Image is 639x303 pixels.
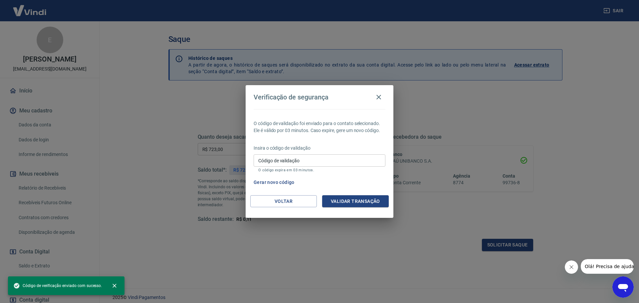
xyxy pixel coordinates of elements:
[612,276,634,298] iframe: Botão para abrir a janela de mensagens
[254,93,328,101] h4: Verificação de segurança
[251,176,297,189] button: Gerar novo código
[250,195,317,208] button: Voltar
[254,120,385,134] p: O código de validação foi enviado para o contato selecionado. Ele é válido por 03 minutos. Caso e...
[4,5,56,10] span: Olá! Precisa de ajuda?
[258,168,381,172] p: O código expira em 03 minutos.
[581,259,634,274] iframe: Mensagem da empresa
[322,195,389,208] button: Validar transação
[107,278,122,293] button: close
[254,145,385,152] p: Insira o código de validação
[13,282,102,289] span: Código de verificação enviado com sucesso.
[565,260,578,274] iframe: Fechar mensagem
